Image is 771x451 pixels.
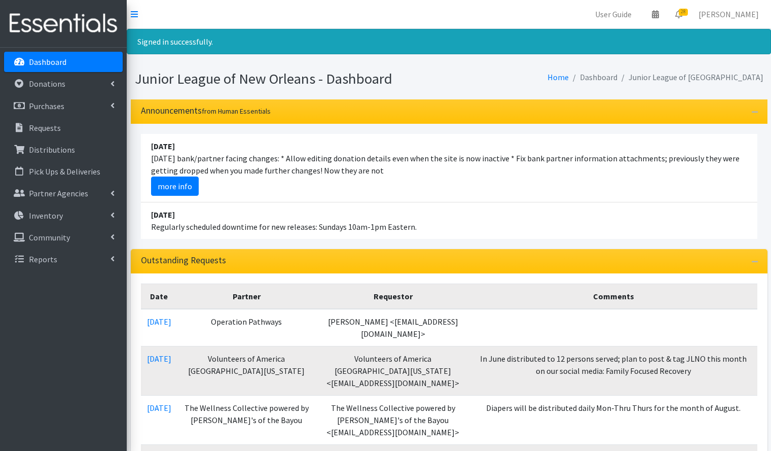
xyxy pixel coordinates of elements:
a: Home [547,72,569,82]
img: HumanEssentials [4,7,123,41]
p: Donations [29,79,65,89]
th: Comments [470,284,757,309]
td: [PERSON_NAME] <[EMAIL_ADDRESS][DOMAIN_NAME]> [316,309,470,346]
p: Requests [29,123,61,133]
p: Dashboard [29,57,66,67]
th: Date [141,284,177,309]
a: Pick Ups & Deliveries [4,161,123,182]
a: Distributions [4,140,123,160]
p: Pick Ups & Deliveries [29,166,100,177]
a: [DATE] [147,403,171,413]
div: Signed in successfully. [127,29,771,54]
li: Junior League of [GEOGRAPHIC_DATA] [617,70,763,85]
th: Partner [177,284,316,309]
h3: Outstanding Requests [141,255,226,266]
h3: Announcements [141,106,271,116]
a: [DATE] [147,354,171,364]
small: from Human Essentials [202,107,271,116]
a: Requests [4,118,123,138]
a: Donations [4,74,123,94]
a: Reports [4,249,123,269]
a: [DATE] [147,317,171,327]
td: Operation Pathways [177,309,316,346]
p: Distributions [29,145,75,155]
strong: [DATE] [151,141,175,151]
p: Inventory [29,211,63,221]
li: Regularly scheduled downtime for new releases: Sundays 10am-1pm Eastern. [141,202,757,239]
td: The Wellness Collective powered by [PERSON_NAME]'s of the Bayou <[EMAIL_ADDRESS][DOMAIN_NAME]> [316,395,470,444]
li: Dashboard [569,70,617,85]
li: [DATE] bank/partner facing changes: * Allow editing donation details even when the site is now in... [141,134,757,202]
a: [PERSON_NAME] [690,4,767,24]
span: 28 [679,9,688,16]
td: Diapers will be distributed daily Mon-Thru Thurs for the month of August. [470,395,757,444]
p: Community [29,232,70,242]
a: Inventory [4,205,123,226]
a: User Guide [587,4,640,24]
th: Requestor [316,284,470,309]
a: Community [4,227,123,248]
td: The Wellness Collective powered by [PERSON_NAME]'s of the Bayou [177,395,316,444]
a: more info [151,177,199,196]
a: Dashboard [4,52,123,72]
td: Volunteers of America [GEOGRAPHIC_DATA][US_STATE] [177,346,316,395]
p: Reports [29,254,57,264]
td: In June distributed to 12 persons served; plan to post & tag JLNO this month on our social media:... [470,346,757,395]
a: Partner Agencies [4,183,123,203]
p: Purchases [29,101,64,111]
strong: [DATE] [151,210,175,220]
a: Purchases [4,96,123,116]
td: Volunteers of America [GEOGRAPHIC_DATA][US_STATE] <[EMAIL_ADDRESS][DOMAIN_NAME]> [316,346,470,395]
p: Partner Agencies [29,188,88,198]
a: 28 [667,4,690,24]
h1: Junior League of New Orleans - Dashboard [135,70,446,88]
